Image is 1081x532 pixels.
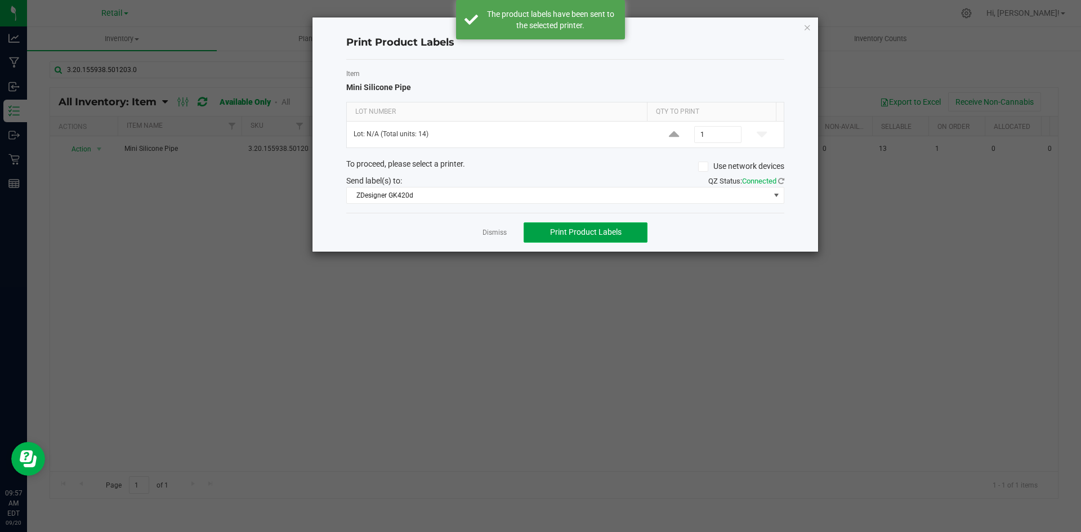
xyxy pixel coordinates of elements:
span: Print Product Labels [550,227,622,236]
span: Connected [742,177,776,185]
label: Use network devices [698,160,784,172]
div: To proceed, please select a printer. [338,158,793,175]
h4: Print Product Labels [346,35,784,50]
span: ZDesigner GK420d [347,187,770,203]
p: Lot: N/A (Total units: 14) [354,129,646,140]
div: The product labels have been sent to the selected printer. [484,8,617,31]
span: QZ Status: [708,177,784,185]
iframe: Resource center [11,442,45,476]
th: Qty to Print [647,102,776,122]
a: Dismiss [483,228,507,238]
span: Mini Silicone Pipe [346,83,411,92]
button: Print Product Labels [524,222,647,243]
span: Send label(s) to: [346,176,402,185]
label: Item [346,69,784,79]
th: Lot Number [347,102,647,122]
